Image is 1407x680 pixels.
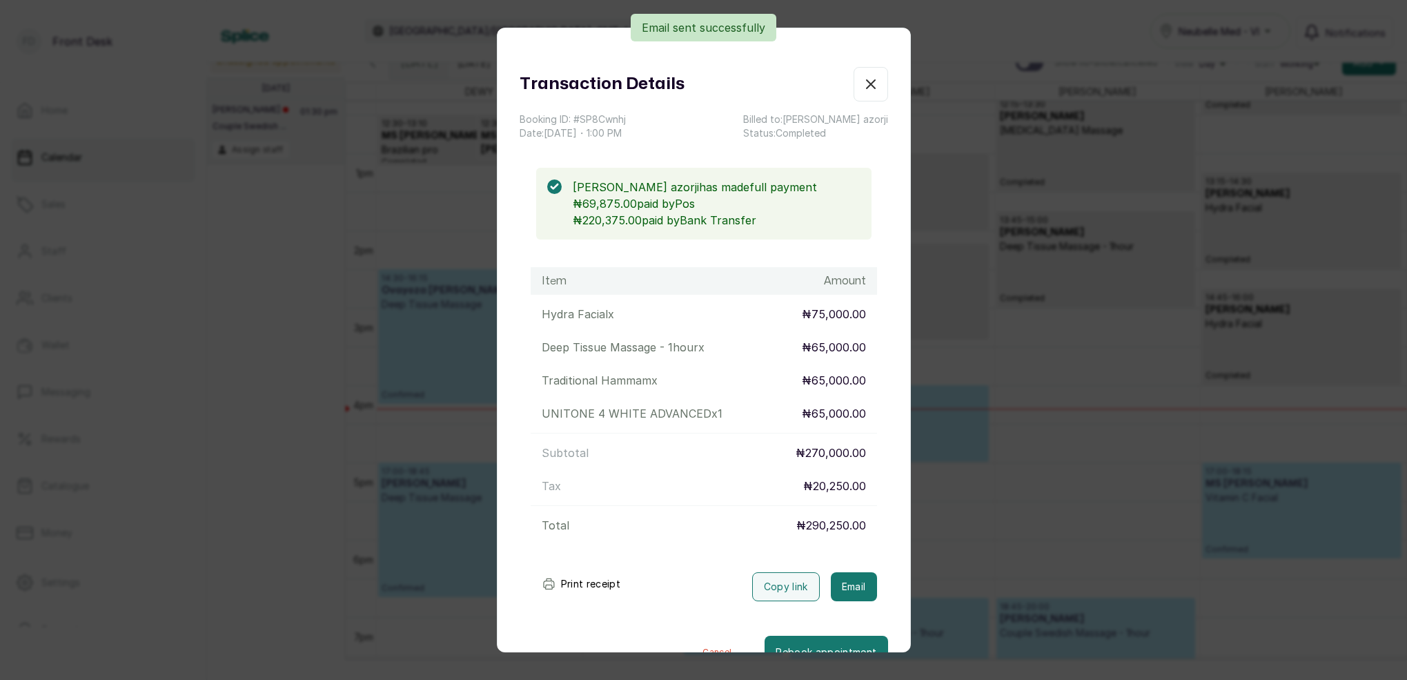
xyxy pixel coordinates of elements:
p: Tax [542,478,561,494]
p: UNITONE 4 WHITE ADVANCED x 1 [542,405,722,422]
p: ₦65,000.00 [802,339,866,356]
p: ₦220,375.00 paid by Bank Transfer [573,212,860,229]
h1: Amount [824,273,866,289]
p: ₦290,250.00 [796,517,866,534]
button: Email [831,572,877,601]
p: Email sent successfully [642,19,765,36]
button: Cancel [669,636,765,669]
h1: Item [542,273,567,289]
p: Deep Tissue Massage - 1hour x [542,339,705,356]
button: Print receipt [531,570,632,598]
p: ₦20,250.00 [803,478,866,494]
p: ₦75,000.00 [802,306,866,322]
p: Date: [DATE] ・ 1:00 PM [520,126,626,140]
p: ₦65,000.00 [802,372,866,389]
p: ₦270,000.00 [796,445,866,461]
p: Subtotal [542,445,589,461]
p: Booking ID: # SP8Cwnhj [520,113,626,126]
p: Total [542,517,569,534]
p: Billed to: [PERSON_NAME] azorji [743,113,888,126]
p: [PERSON_NAME] azorji has made full payment [573,179,860,195]
p: Traditional Hammam x [542,372,658,389]
h1: Transaction Details [520,72,685,97]
p: Status: Completed [743,126,888,140]
button: Rebook appointment [765,636,887,669]
button: Copy link [752,572,820,601]
p: ₦69,875.00 paid by Pos [573,195,860,212]
p: Hydra Facial x [542,306,614,322]
p: ₦65,000.00 [802,405,866,422]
